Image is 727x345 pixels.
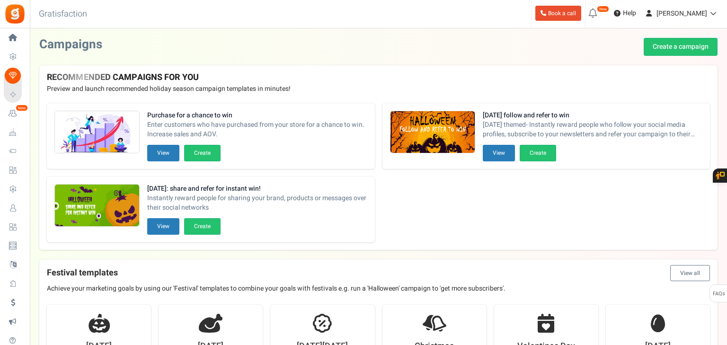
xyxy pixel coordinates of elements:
button: View all [670,265,710,281]
h3: Gratisfaction [28,5,98,24]
img: Recommended Campaigns [390,111,475,154]
button: View [147,218,179,235]
span: Enter customers who have purchased from your store for a chance to win. Increase sales and AOV. [147,120,367,139]
h4: Festival templates [47,265,710,281]
span: Instantly reward people for sharing your brand, products or messages over their social networks [147,194,367,212]
img: Recommended Campaigns [55,111,139,154]
p: Achieve your marketing goals by using our 'Festival' templates to combine your goals with festiva... [47,284,710,293]
button: Create [520,145,556,161]
button: Create [184,218,221,235]
h2: Campaigns [39,38,102,52]
em: New [597,6,609,12]
p: Preview and launch recommended holiday season campaign templates in minutes! [47,84,710,94]
strong: [DATE] follow and refer to win [483,111,703,120]
a: Help [610,6,640,21]
span: [PERSON_NAME] [656,9,707,18]
span: [DATE] themed- Instantly reward people who follow your social media profiles, subscribe to your n... [483,120,703,139]
button: View [147,145,179,161]
a: Book a call [535,6,581,21]
em: New [16,105,28,111]
h4: RECOMMENDED CAMPAIGNS FOR YOU [47,73,710,82]
img: Gratisfaction [4,3,26,25]
span: Help [621,9,636,18]
button: View [483,145,515,161]
strong: Purchase for a chance to win [147,111,367,120]
img: Recommended Campaigns [55,185,139,227]
span: FAQs [712,285,725,303]
a: New [4,106,26,122]
strong: [DATE]: share and refer for instant win! [147,184,367,194]
a: Create a campaign [644,38,718,56]
button: Create [184,145,221,161]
